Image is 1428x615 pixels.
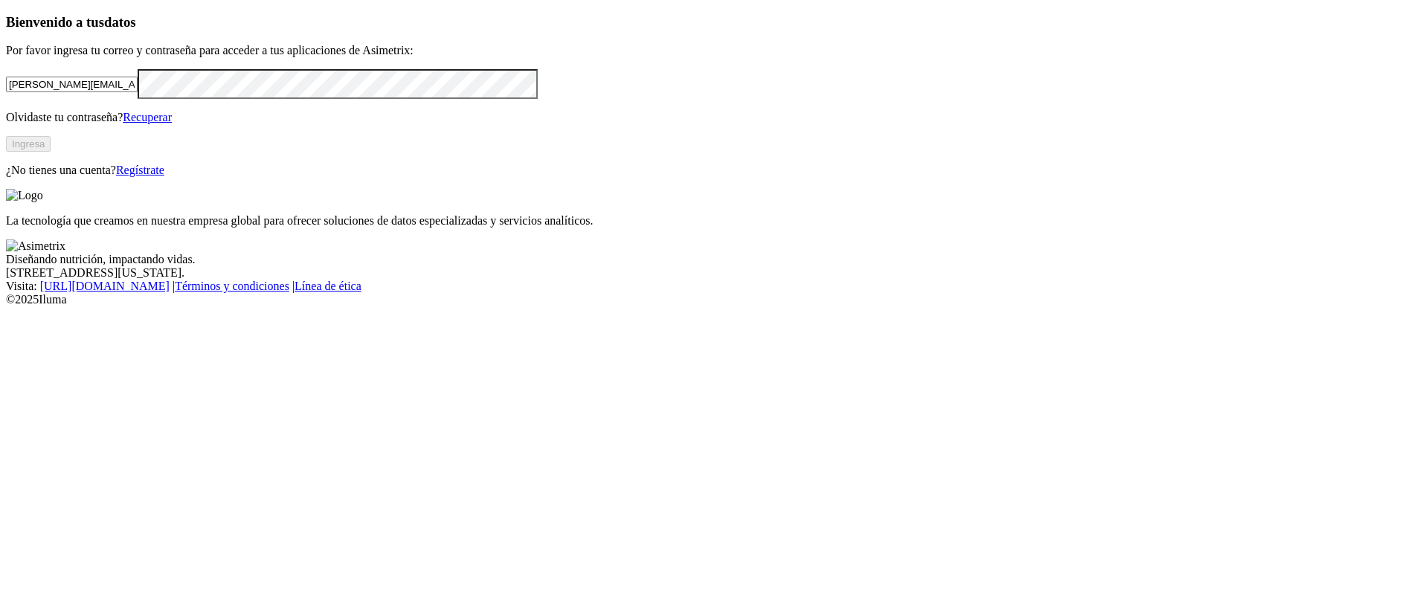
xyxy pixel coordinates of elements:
[6,14,1422,30] h3: Bienvenido a tus
[6,44,1422,57] p: Por favor ingresa tu correo y contraseña para acceder a tus aplicaciones de Asimetrix:
[123,111,172,123] a: Recuperar
[6,266,1422,280] div: [STREET_ADDRESS][US_STATE].
[295,280,361,292] a: Línea de ética
[6,214,1422,228] p: La tecnología que creamos en nuestra empresa global para ofrecer soluciones de datos especializad...
[6,253,1422,266] div: Diseñando nutrición, impactando vidas.
[104,14,136,30] span: datos
[6,239,65,253] img: Asimetrix
[6,164,1422,177] p: ¿No tienes una cuenta?
[6,189,43,202] img: Logo
[6,77,138,92] input: Tu correo
[40,280,170,292] a: [URL][DOMAIN_NAME]
[175,280,289,292] a: Términos y condiciones
[6,136,51,152] button: Ingresa
[6,280,1422,293] div: Visita : | |
[6,111,1422,124] p: Olvidaste tu contraseña?
[116,164,164,176] a: Regístrate
[6,293,1422,306] div: © 2025 Iluma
